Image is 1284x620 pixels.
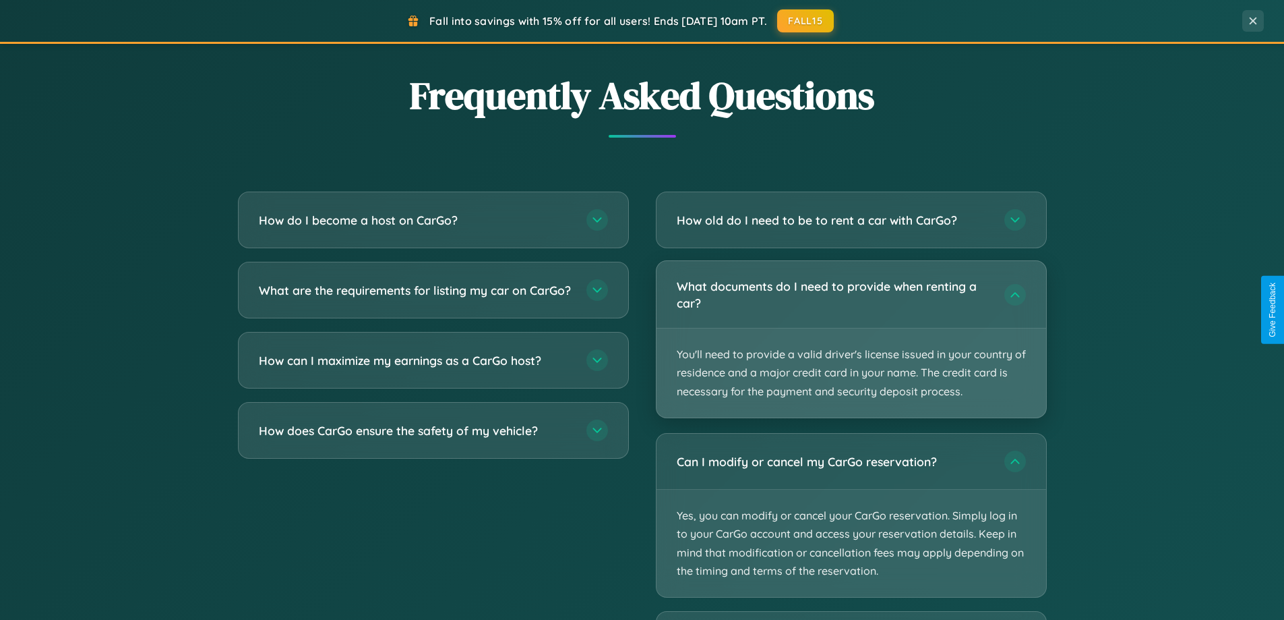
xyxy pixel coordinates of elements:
[1268,283,1277,337] div: Give Feedback
[677,278,991,311] h3: What documents do I need to provide when renting a car?
[259,282,573,299] h3: What are the requirements for listing my car on CarGo?
[238,69,1047,121] h2: Frequently Asked Questions
[429,14,767,28] span: Fall into savings with 15% off for all users! Ends [DATE] 10am PT.
[259,352,573,369] h3: How can I maximize my earnings as a CarGo host?
[259,212,573,229] h3: How do I become a host on CarGo?
[656,329,1046,418] p: You'll need to provide a valid driver's license issued in your country of residence and a major c...
[656,490,1046,597] p: Yes, you can modify or cancel your CarGo reservation. Simply log in to your CarGo account and acc...
[677,453,991,470] h3: Can I modify or cancel my CarGo reservation?
[677,212,991,229] h3: How old do I need to be to rent a car with CarGo?
[777,9,834,32] button: FALL15
[259,422,573,439] h3: How does CarGo ensure the safety of my vehicle?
